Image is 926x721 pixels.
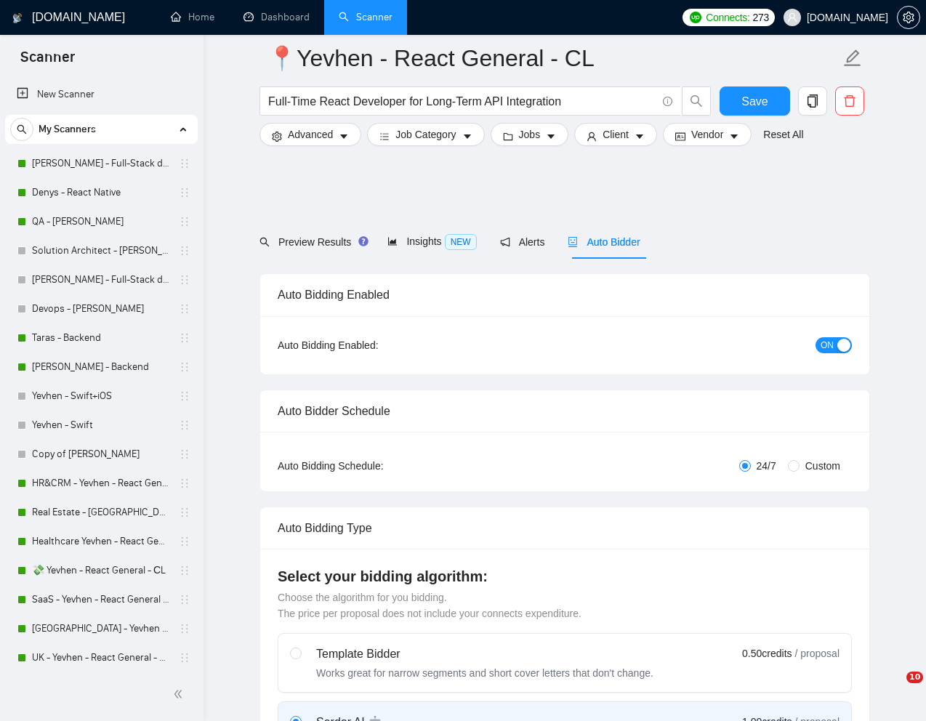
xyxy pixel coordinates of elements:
span: holder [179,478,190,489]
span: bars [379,131,390,142]
span: holder [179,245,190,257]
iframe: Intercom live chat [877,672,911,706]
span: user [787,12,797,23]
span: Advanced [288,126,333,142]
span: Save [741,92,768,110]
a: [PERSON_NAME] - Backend [32,353,170,382]
a: Taras - Backend [32,323,170,353]
button: delete [835,86,864,116]
a: [PERSON_NAME] - Full-Stack dev [32,265,170,294]
span: Job Category [395,126,456,142]
span: holder [179,361,190,373]
input: Search Freelance Jobs... [268,92,656,110]
span: Auto Bidder [568,236,640,248]
a: dashboardDashboard [243,11,310,23]
a: Solution Architect - [PERSON_NAME] [32,236,170,265]
a: QA - [PERSON_NAME] [32,207,170,236]
span: NEW [445,234,477,250]
span: holder [179,390,190,402]
button: search [682,86,711,116]
div: Auto Bidding Type [278,507,852,549]
span: holder [179,187,190,198]
span: 24/7 [751,458,782,474]
span: copy [799,94,826,108]
a: [PERSON_NAME] - Full-Stack dev [32,149,170,178]
div: Auto Bidding Enabled [278,274,852,315]
span: 273 [753,9,769,25]
span: holder [179,448,190,460]
a: [GEOGRAPHIC_DATA] - Yevhen - React General - СL [32,614,170,643]
li: New Scanner [5,80,198,109]
button: barsJob Categorycaret-down [367,123,484,146]
span: holder [179,652,190,664]
a: Denys - React Native [32,178,170,207]
div: Tooltip anchor [357,235,370,248]
span: Jobs [519,126,541,142]
a: HR&CRM - Yevhen - React General - СL [32,469,170,498]
span: user [587,131,597,142]
div: Auto Bidding Schedule: [278,458,469,474]
span: My Scanners [39,115,96,144]
a: searchScanner [339,11,392,23]
span: caret-down [635,131,645,142]
a: homeHome [171,11,214,23]
span: holder [179,536,190,547]
button: search [10,118,33,141]
div: Auto Bidding Enabled: [278,337,469,353]
span: Client [603,126,629,142]
span: holder [179,565,190,576]
span: holder [179,594,190,605]
a: Yevhen - Swift+iOS [32,382,170,411]
a: Real Estate - [GEOGRAPHIC_DATA] - React General - СL [32,498,170,527]
span: Connects: [706,9,749,25]
span: holder [179,507,190,518]
span: holder [179,332,190,344]
span: caret-down [546,131,556,142]
span: caret-down [462,131,472,142]
a: UK - Yevhen - React General - СL [32,643,170,672]
span: Insights [387,235,476,247]
span: holder [179,419,190,431]
span: 0.50 credits [742,645,792,661]
button: folderJobscaret-down [491,123,569,146]
div: Works great for narrow segments and short cover letters that don't change. [316,666,653,680]
span: caret-down [339,131,349,142]
span: search [11,124,33,134]
span: delete [836,94,863,108]
span: Choose the algorithm for you bidding. The price per proposal does not include your connects expen... [278,592,581,619]
span: Scanner [9,47,86,77]
button: idcardVendorcaret-down [663,123,752,146]
span: double-left [173,687,188,701]
span: search [683,94,710,108]
span: / proposal [795,646,840,661]
span: caret-down [729,131,739,142]
span: ON [821,337,834,353]
span: search [259,237,270,247]
button: userClientcaret-down [574,123,657,146]
a: New Scanner [17,80,186,109]
a: Reset All [763,126,803,142]
button: setting [897,6,920,29]
a: setting [897,12,920,23]
a: 💸 Yevhen - React General - СL [32,556,170,585]
span: info-circle [663,97,672,106]
span: robot [568,237,578,247]
button: settingAdvancedcaret-down [259,123,361,146]
a: Healthcare Yevhen - React General - СL [32,527,170,556]
span: notification [500,237,510,247]
span: holder [179,216,190,227]
span: area-chart [387,236,398,246]
span: edit [843,49,862,68]
a: Devops - [PERSON_NAME] [32,294,170,323]
span: 10 [906,672,923,683]
span: folder [503,131,513,142]
span: idcard [675,131,685,142]
button: copy [798,86,827,116]
a: Copy of [PERSON_NAME] [32,440,170,469]
span: Preview Results [259,236,364,248]
span: Alerts [500,236,545,248]
span: holder [179,274,190,286]
span: setting [272,131,282,142]
div: Auto Bidder Schedule [278,390,852,432]
span: setting [898,12,919,23]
